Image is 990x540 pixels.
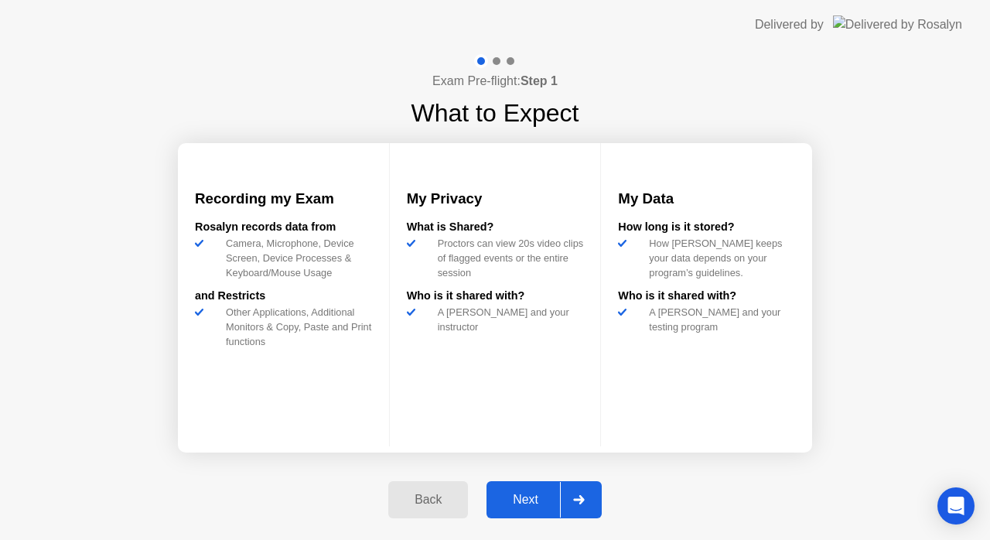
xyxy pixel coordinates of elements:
[432,305,584,334] div: A [PERSON_NAME] and your instructor
[643,236,795,281] div: How [PERSON_NAME] keeps your data depends on your program’s guidelines.
[432,72,558,91] h4: Exam Pre-flight:
[486,481,602,518] button: Next
[407,288,584,305] div: Who is it shared with?
[220,236,372,281] div: Camera, Microphone, Device Screen, Device Processes & Keyboard/Mouse Usage
[407,188,584,210] h3: My Privacy
[618,288,795,305] div: Who is it shared with?
[195,288,372,305] div: and Restricts
[393,493,463,507] div: Back
[195,219,372,236] div: Rosalyn records data from
[407,219,584,236] div: What is Shared?
[432,236,584,281] div: Proctors can view 20s video clips of flagged events or the entire session
[618,219,795,236] div: How long is it stored?
[937,487,975,525] div: Open Intercom Messenger
[643,305,795,334] div: A [PERSON_NAME] and your testing program
[388,481,468,518] button: Back
[833,15,962,33] img: Delivered by Rosalyn
[195,188,372,210] h3: Recording my Exam
[411,94,579,132] h1: What to Expect
[220,305,372,350] div: Other Applications, Additional Monitors & Copy, Paste and Print functions
[618,188,795,210] h3: My Data
[491,493,560,507] div: Next
[521,74,558,87] b: Step 1
[755,15,824,34] div: Delivered by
